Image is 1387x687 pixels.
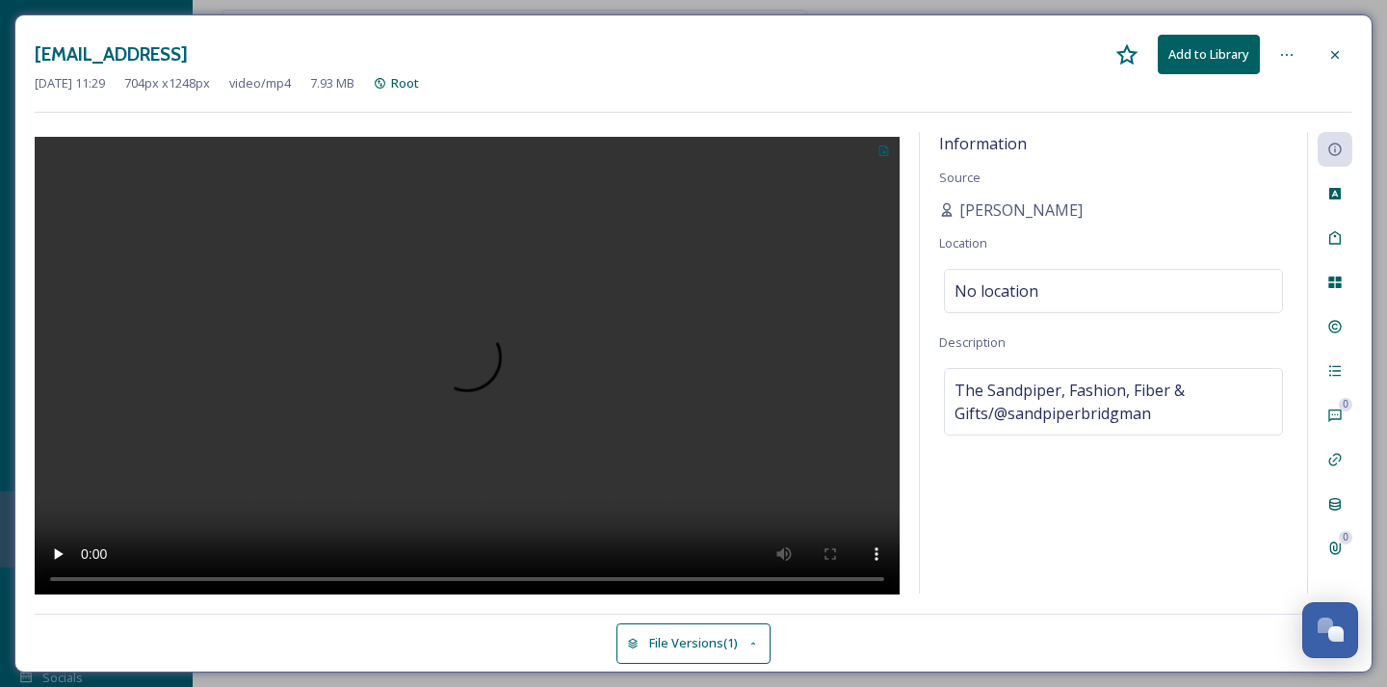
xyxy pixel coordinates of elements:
[391,74,419,92] span: Root
[35,40,188,68] h3: [EMAIL_ADDRESS]
[939,333,1006,351] span: Description
[1339,398,1352,411] div: 0
[616,623,771,663] button: File Versions(1)
[939,133,1027,154] span: Information
[35,74,105,92] span: [DATE] 11:29
[1302,602,1358,658] button: Open Chat
[1339,531,1352,544] div: 0
[229,74,291,92] span: video/mp4
[124,74,210,92] span: 704 px x 1248 px
[959,198,1083,222] span: [PERSON_NAME]
[955,279,1038,303] span: No location
[939,169,981,186] span: Source
[939,234,987,251] span: Location
[310,74,354,92] span: 7.93 MB
[955,379,1272,425] span: The Sandpiper, Fashion, Fiber & Gifts/@sandpiperbridgman
[1158,35,1260,74] button: Add to Library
